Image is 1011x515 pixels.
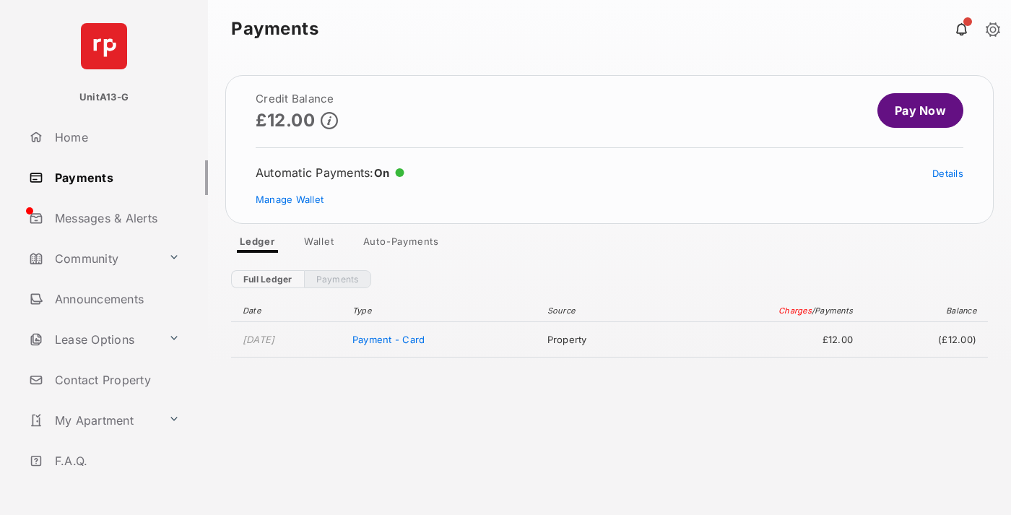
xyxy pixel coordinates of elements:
span: / Payments [812,306,853,316]
a: Wallet [292,235,346,253]
a: Payments [304,270,371,288]
span: On [374,166,390,180]
a: Contact Property [23,363,208,397]
td: Property [540,322,661,358]
a: My Apartment [23,403,162,438]
h2: Credit Balance [256,93,338,105]
a: Lease Options [23,322,162,357]
a: Announcements [23,282,208,316]
td: (£12.00) [860,322,988,358]
a: Messages & Alerts [23,201,208,235]
a: Community [23,241,162,276]
p: £12.00 [256,111,315,130]
span: £12.00 [669,334,853,345]
th: Date [231,300,345,322]
a: Manage Wallet [256,194,324,205]
a: Home [23,120,208,155]
time: [DATE] [243,334,275,345]
div: Automatic Payments : [256,165,404,180]
a: Details [932,168,963,179]
img: svg+xml;base64,PHN2ZyB4bWxucz0iaHR0cDovL3d3dy53My5vcmcvMjAwMC9zdmciIHdpZHRoPSI2NCIgaGVpZ2h0PSI2NC... [81,23,127,69]
a: Payments [23,160,208,195]
th: Balance [860,300,988,322]
a: Ledger [228,235,287,253]
span: Charges [778,306,812,316]
th: Type [345,300,540,322]
a: F.A.Q. [23,443,208,478]
a: Full Ledger [231,270,304,288]
strong: Payments [231,20,318,38]
span: Payment - Card [352,334,425,345]
th: Source [540,300,661,322]
a: Auto-Payments [352,235,451,253]
p: UnitA13-G [79,90,129,105]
